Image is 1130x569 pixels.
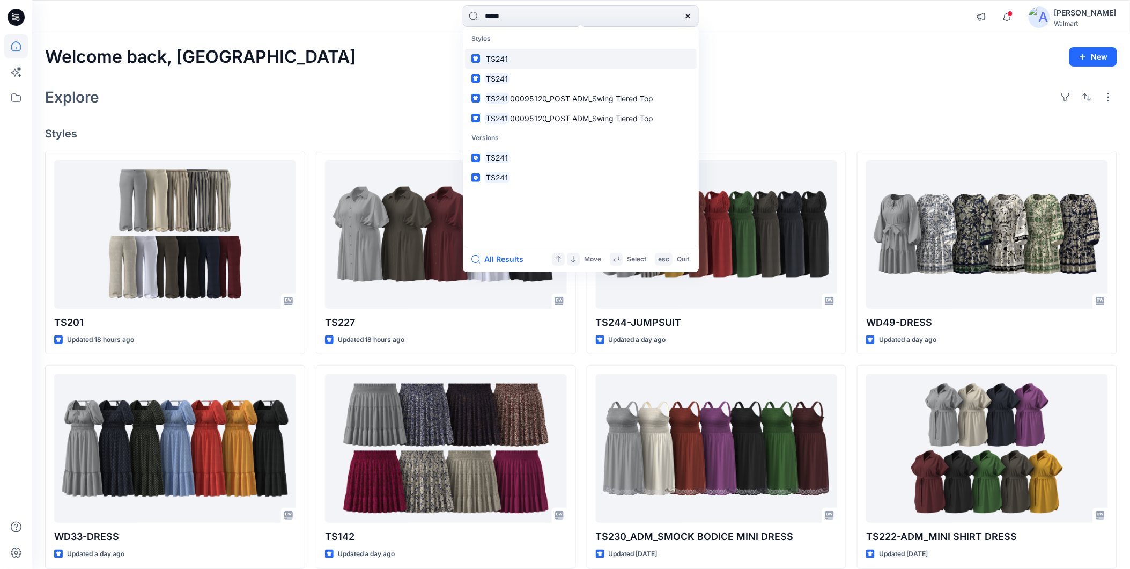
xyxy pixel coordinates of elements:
[471,253,530,266] button: All Results
[1054,19,1117,27] div: Walmart
[54,529,296,544] p: WD33-DRESS
[325,529,567,544] p: TS142
[54,374,296,523] a: WD33-DRESS
[1054,6,1117,19] div: [PERSON_NAME]
[484,171,510,184] mark: TS241
[484,112,510,125] mark: TS241
[627,254,646,265] p: Select
[658,254,669,265] p: esc
[866,315,1108,330] p: WD49-DRESS
[54,160,296,309] a: TS201
[45,127,1117,140] h4: Styles
[325,374,567,523] a: TS142
[596,374,838,523] a: TS230_ADM_SMOCK BODICE MINI DRESS
[879,549,928,560] p: Updated [DATE]
[465,89,697,108] a: TS24100095120_POST ADM_Swing Tiered Top
[866,529,1108,544] p: TS222-ADM_MINI SHIRT DRESS
[465,69,697,89] a: TS241
[1069,47,1117,67] button: New
[609,334,666,346] p: Updated a day ago
[879,334,936,346] p: Updated a day ago
[484,92,510,105] mark: TS241
[677,254,689,265] p: Quit
[866,160,1108,309] a: WD49-DRESS
[338,334,405,346] p: Updated 18 hours ago
[596,160,838,309] a: TS244-JUMPSUIT
[465,128,697,148] p: Versions
[465,167,697,187] a: TS241
[596,529,838,544] p: TS230_ADM_SMOCK BODICE MINI DRESS
[45,47,356,67] h2: Welcome back, [GEOGRAPHIC_DATA]
[609,549,658,560] p: Updated [DATE]
[866,374,1108,523] a: TS222-ADM_MINI SHIRT DRESS
[484,72,510,85] mark: TS241
[510,114,654,123] span: 00095120_POST ADM_Swing Tiered Top
[465,148,697,167] a: TS241
[465,108,697,128] a: TS24100095120_POST ADM_Swing Tiered Top
[54,315,296,330] p: TS201
[484,53,510,65] mark: TS241
[325,315,567,330] p: TS227
[325,160,567,309] a: TS227
[45,89,99,106] h2: Explore
[510,94,654,103] span: 00095120_POST ADM_Swing Tiered Top
[465,29,697,49] p: Styles
[338,549,395,560] p: Updated a day ago
[484,151,510,164] mark: TS241
[67,549,124,560] p: Updated a day ago
[67,334,134,346] p: Updated 18 hours ago
[584,254,601,265] p: Move
[1029,6,1050,28] img: avatar
[465,49,697,69] a: TS241
[596,315,838,330] p: TS244-JUMPSUIT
